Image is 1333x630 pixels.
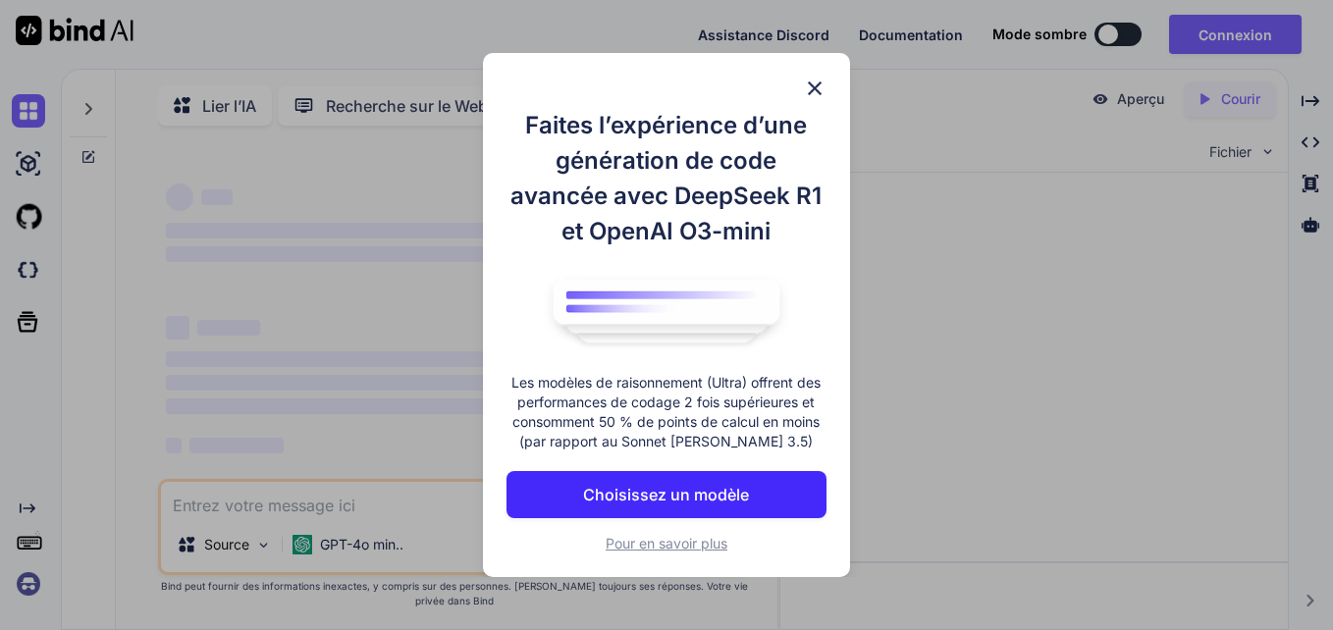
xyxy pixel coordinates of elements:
[539,269,794,353] img: Logo de liaison
[803,77,826,100] img: fermer
[507,108,826,249] h1: Faites l’expérience d’une génération de code avancée avec DeepSeek R1 et OpenAI O3-mini
[583,483,749,506] p: Choisissez un modèle
[606,535,727,551] span: Pour en savoir plus
[507,471,826,518] button: Choisissez un modèle
[511,374,821,449] font: Les modèles de raisonnement (Ultra) offrent des performances de codage 2 fois supérieures et cons...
